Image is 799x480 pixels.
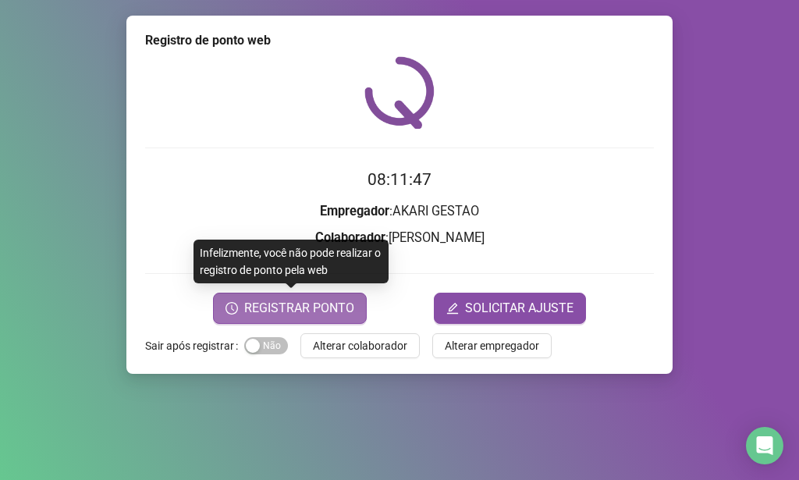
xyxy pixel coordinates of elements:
[244,299,354,318] span: REGISTRAR PONTO
[145,228,654,248] h3: : [PERSON_NAME]
[364,56,435,129] img: QRPoint
[145,201,654,222] h3: : AKARI GESTAO
[145,31,654,50] div: Registro de ponto web
[465,299,574,318] span: SOLICITAR AJUSTE
[368,170,431,189] time: 08:11:47
[194,240,389,283] div: Infelizmente, você não pode realizar o registro de ponto pela web
[746,427,783,464] div: Open Intercom Messenger
[313,337,407,354] span: Alterar colaborador
[320,204,389,219] strong: Empregador
[145,333,244,358] label: Sair após registrar
[445,337,539,354] span: Alterar empregador
[300,333,420,358] button: Alterar colaborador
[315,230,385,245] strong: Colaborador
[446,302,459,315] span: edit
[434,293,586,324] button: editSOLICITAR AJUSTE
[225,302,238,315] span: clock-circle
[432,333,552,358] button: Alterar empregador
[213,293,367,324] button: REGISTRAR PONTO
